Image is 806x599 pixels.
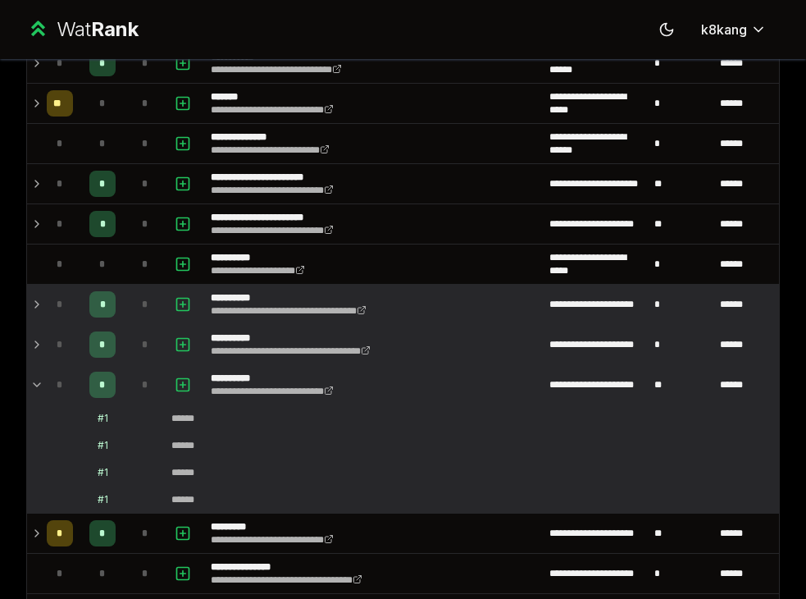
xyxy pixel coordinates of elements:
a: WatRank [26,16,139,43]
span: k8kang [701,20,747,39]
div: # 1 [98,493,108,506]
div: Wat [57,16,139,43]
div: # 1 [98,412,108,425]
span: Rank [91,17,139,41]
button: k8kang [688,15,780,44]
div: # 1 [98,466,108,479]
div: # 1 [98,439,108,452]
